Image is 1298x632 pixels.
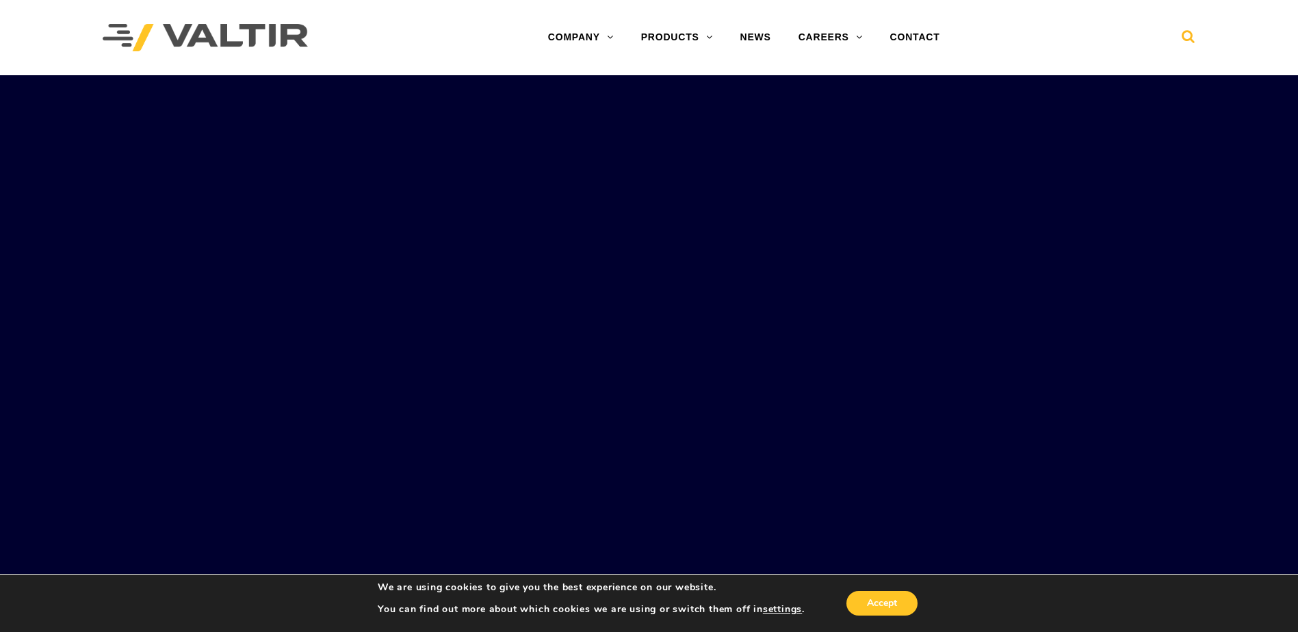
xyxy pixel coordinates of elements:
[727,24,785,51] a: NEWS
[378,581,805,594] p: We are using cookies to give you the best experience on our website.
[627,24,727,51] a: PRODUCTS
[534,24,627,51] a: COMPANY
[877,24,954,51] a: CONTACT
[846,591,918,616] button: Accept
[378,603,805,616] p: You can find out more about which cookies we are using or switch them off in .
[103,24,308,52] img: Valtir
[763,603,802,616] button: settings
[785,24,877,51] a: CAREERS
